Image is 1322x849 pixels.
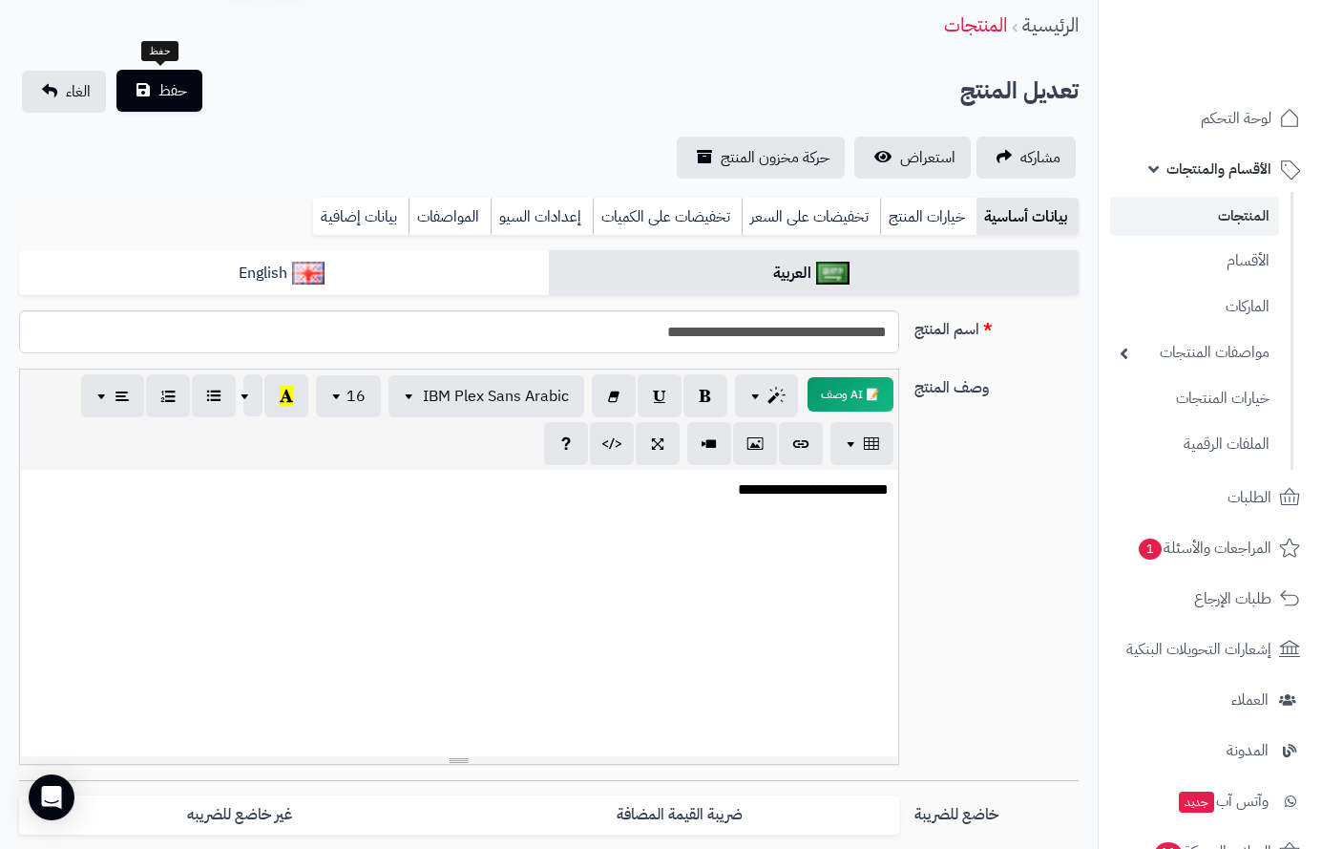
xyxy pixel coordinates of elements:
[1139,539,1162,560] span: 1
[1110,424,1279,465] a: الملفات الرقمية
[1110,475,1311,520] a: الطلبات
[1110,96,1311,141] a: لوحة التحكم
[944,11,1007,39] a: المنتجات
[1137,535,1271,562] span: المراجعات والأسئلة
[1110,525,1311,571] a: المراجعات والأسئلة1
[907,369,1086,399] label: وصف المنتج
[346,385,366,408] span: 16
[593,198,742,236] a: تخفيضات على الكميات
[116,70,202,112] button: حفظ
[1022,11,1079,39] a: الرئيسية
[459,796,899,835] label: ضريبة القيمة المضافة
[976,198,1079,236] a: بيانات أساسية
[1110,626,1311,672] a: إشعارات التحويلات البنكية
[854,137,971,179] a: استعراض
[1110,576,1311,622] a: طلبات الإرجاع
[66,80,91,103] span: الغاء
[1110,332,1279,373] a: مواصفات المنتجات
[907,310,1086,341] label: اسم المنتج
[1020,146,1060,169] span: مشاركه
[1126,636,1271,663] span: إشعارات التحويلات البنكية
[880,198,976,236] a: خيارات المنتج
[22,71,106,113] a: الغاء
[1110,287,1279,328] a: الماركات
[1110,728,1311,774] a: المدونة
[1110,778,1311,824] a: وآتس آبجديد
[1192,53,1304,94] img: logo-2.png
[158,79,187,102] span: حفظ
[907,796,1086,826] label: خاضع للضريبة
[29,775,74,820] div: Open Intercom Messenger
[313,198,409,236] a: بيانات إضافية
[19,250,549,297] a: English
[816,262,850,285] img: العربية
[1177,788,1269,815] span: وآتس آب
[1227,737,1269,764] span: المدونة
[721,146,829,169] span: حركة مخزون المنتج
[1110,378,1279,419] a: خيارات المنتجات
[141,41,178,62] div: حفظ
[388,375,584,417] button: IBM Plex Sans Arabic
[292,262,325,285] img: English
[1110,677,1311,723] a: العملاء
[1228,484,1271,511] span: الطلبات
[19,796,459,835] label: غير خاضع للضريبه
[316,375,381,417] button: 16
[1231,687,1269,713] span: العملاء
[976,137,1076,179] a: مشاركه
[1166,156,1271,182] span: الأقسام والمنتجات
[1201,105,1271,132] span: لوحة التحكم
[491,198,593,236] a: إعدادات السيو
[900,146,955,169] span: استعراض
[549,250,1079,297] a: العربية
[742,198,880,236] a: تخفيضات على السعر
[1110,241,1279,282] a: الأقسام
[1194,585,1271,612] span: طلبات الإرجاع
[423,385,569,408] span: IBM Plex Sans Arabic
[677,137,845,179] a: حركة مخزون المنتج
[1110,197,1279,236] a: المنتجات
[960,72,1079,111] h2: تعديل المنتج
[409,198,491,236] a: المواصفات
[808,377,893,412] button: 📝 AI وصف
[1179,792,1214,813] span: جديد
